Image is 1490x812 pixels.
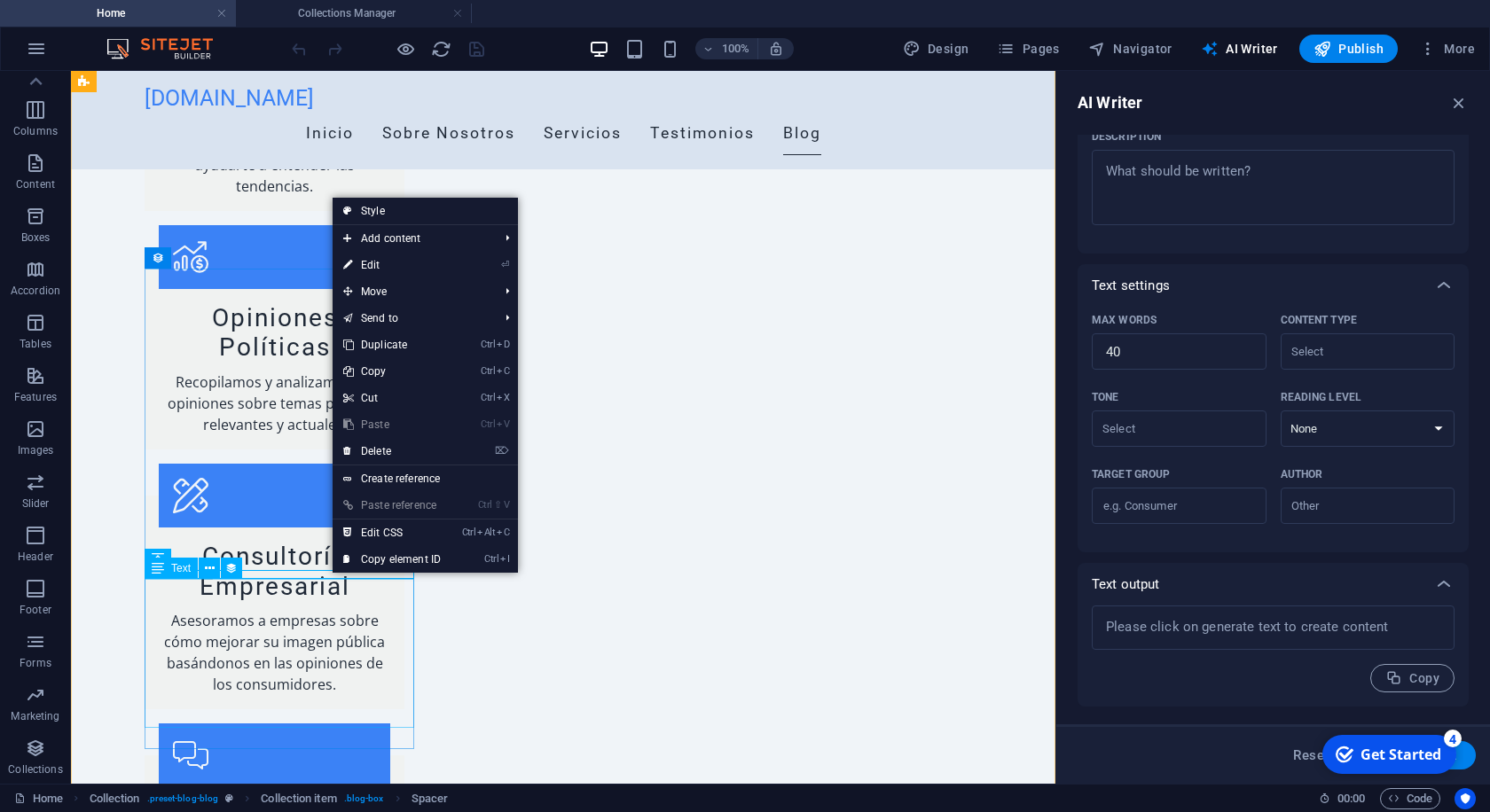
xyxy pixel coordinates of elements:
[1350,792,1353,805] span: :
[1380,788,1440,809] button: Code
[333,332,451,358] a: CtrlDDuplicate
[501,259,509,270] i: ⏎
[1101,159,1446,216] textarea: Description
[504,499,509,511] i: V
[1092,277,1170,294] p: Text settings
[333,225,491,252] span: Add content
[695,38,758,59] button: 100%
[102,38,235,59] img: Editor Logo
[1078,92,1142,113] h6: AI Writer
[768,41,784,57] i: On resize automatically adjust zoom level to fit chosen device.
[11,284,60,298] p: Accordion
[20,337,51,351] p: Tables
[462,527,476,538] i: Ctrl
[481,392,495,403] i: Ctrl
[11,709,59,723] p: Marketing
[1283,741,1338,769] button: Reset
[344,788,384,809] span: . blog-box
[497,527,509,538] i: C
[261,788,336,809] span: Click to select. Double-click to edit
[333,198,518,224] a: Style
[497,339,509,350] i: D
[10,7,144,46] div: Get Started 4 items remaining, 20% complete
[1281,390,1361,404] p: Reading level
[481,418,495,430] i: Ctrl
[1201,40,1278,58] span: AI Writer
[333,305,491,332] a: Send to
[20,603,51,617] p: Footer
[1092,575,1160,593] p: Text output
[1092,129,1161,144] p: Description
[1337,788,1365,809] span: 00 00
[333,465,518,492] a: Create reference
[431,39,451,59] i: Reload page
[500,553,509,565] i: I
[1281,410,1455,447] select: Reading level
[333,358,451,385] a: CtrlCCopy
[21,230,51,245] p: Boxes
[333,492,451,519] a: Ctrl⇧VPaste reference
[497,392,509,403] i: X
[896,35,976,63] button: Design
[1194,35,1285,63] button: AI Writer
[481,365,495,377] i: Ctrl
[481,339,495,350] i: Ctrl
[22,496,50,511] p: Slider
[497,365,509,377] i: C
[1286,493,1421,519] input: AuthorClear
[225,793,233,803] i: This element is a customizable preset
[1092,313,1157,327] p: Max words
[722,38,750,59] h6: 100%
[171,563,191,574] span: Text
[333,278,491,305] span: Move
[990,35,1066,63] button: Pages
[18,550,53,564] p: Header
[1388,788,1432,809] span: Code
[16,177,55,191] p: Content
[1092,334,1266,370] input: Max words
[1385,670,1439,687] span: Copy
[430,38,451,59] button: reload
[478,499,492,511] i: Ctrl
[20,656,51,670] p: Forms
[131,2,149,20] div: 4
[1092,467,1170,481] p: Target group
[333,252,451,278] a: ⏎Edit
[1299,35,1398,63] button: Publish
[494,499,502,511] i: ⇧
[1078,605,1469,707] div: Text output
[48,17,129,36] div: Get Started
[1314,40,1384,58] span: Publish
[1078,563,1469,605] div: Text output
[333,411,451,438] a: CtrlVPaste
[1088,40,1172,58] span: Navigator
[1092,492,1266,520] input: Target group
[333,385,451,411] a: CtrlXCut
[1370,664,1455,692] button: Copy
[1097,416,1232,441] input: ToneClear
[484,553,498,565] i: Ctrl
[903,40,969,58] span: Design
[8,762,62,777] p: Collections
[1281,313,1357,327] p: Content type
[1293,748,1329,762] span: Reset
[14,390,57,404] p: Features
[90,788,449,809] nav: breadcrumb
[1281,467,1323,481] p: Author
[1455,788,1476,809] button: Usercentrics
[18,443,54,457] p: Images
[333,519,451,546] a: CtrlAltCEdit CSS
[13,124,58,138] p: Columns
[497,418,509,430] i: V
[1078,264,1469,307] div: Text settings
[1286,339,1421,364] input: Content typeClear
[412,788,449,809] span: Click to select. Double-click to edit
[1078,307,1469,552] div: Text settings
[1092,390,1118,404] p: Tone
[333,438,451,465] a: ⌦Delete
[333,546,451,573] a: CtrlICopy element ID
[14,788,63,809] a: Click to cancel selection. Double-click to open Pages
[90,788,140,809] span: Click to select. Double-click to edit
[236,4,472,23] h4: Collections Manager
[1412,35,1482,63] button: More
